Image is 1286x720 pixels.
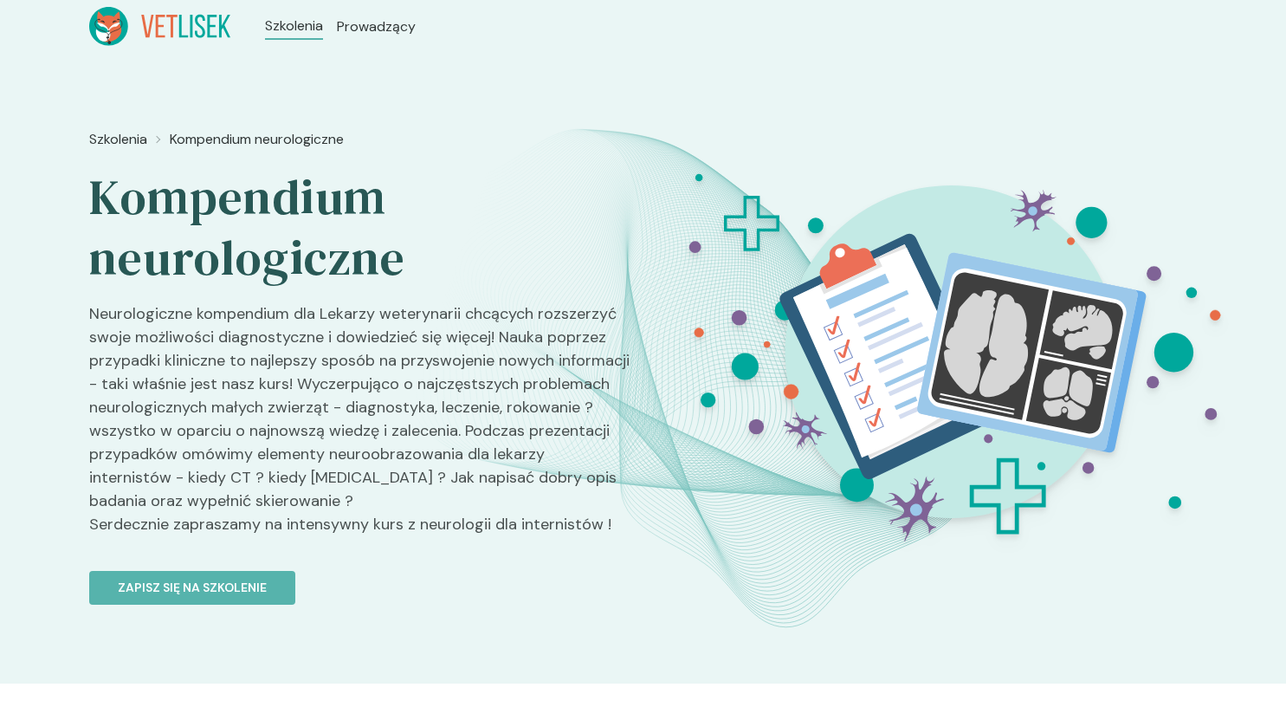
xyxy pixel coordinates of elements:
[89,167,630,289] h2: Kompendium neurologiczne
[337,16,416,37] a: Prowadzący
[641,122,1256,584] img: Z2B81JbqstJ98kzt_Neuroo_BT.svg
[89,302,630,550] p: Neurologiczne kompendium dla Lekarzy weterynarii chcących rozszerzyć swoje możliwości diagnostycz...
[170,129,344,150] a: Kompendium neurologiczne
[118,579,267,597] p: Zapisz się na szkolenie
[89,129,147,150] a: Szkolenia
[89,571,295,605] button: Zapisz się na szkolenie
[265,16,323,36] a: Szkolenia
[89,550,630,605] a: Zapisz się na szkolenie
